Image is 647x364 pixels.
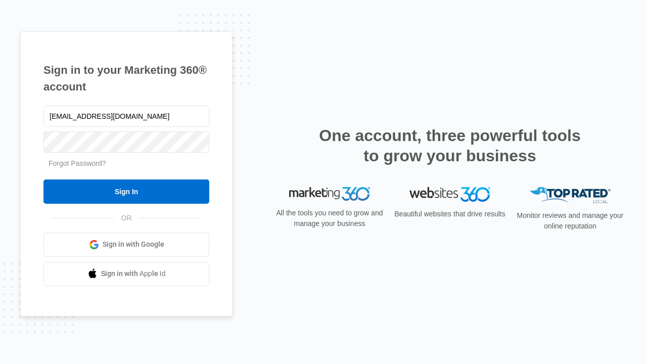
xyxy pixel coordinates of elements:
[101,268,166,279] span: Sign in with Apple Id
[114,213,139,223] span: OR
[43,262,209,286] a: Sign in with Apple Id
[393,209,506,219] p: Beautiful websites that drive results
[316,125,584,166] h2: One account, three powerful tools to grow your business
[49,159,106,167] a: Forgot Password?
[43,62,209,95] h1: Sign in to your Marketing 360® account
[43,106,209,127] input: Email
[43,233,209,257] a: Sign in with Google
[43,179,209,204] input: Sign In
[273,208,386,229] p: All the tools you need to grow and manage your business
[103,239,164,250] span: Sign in with Google
[409,187,490,202] img: Websites 360
[289,187,370,201] img: Marketing 360
[514,210,627,232] p: Monitor reviews and manage your online reputation
[530,187,611,204] img: Top Rated Local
